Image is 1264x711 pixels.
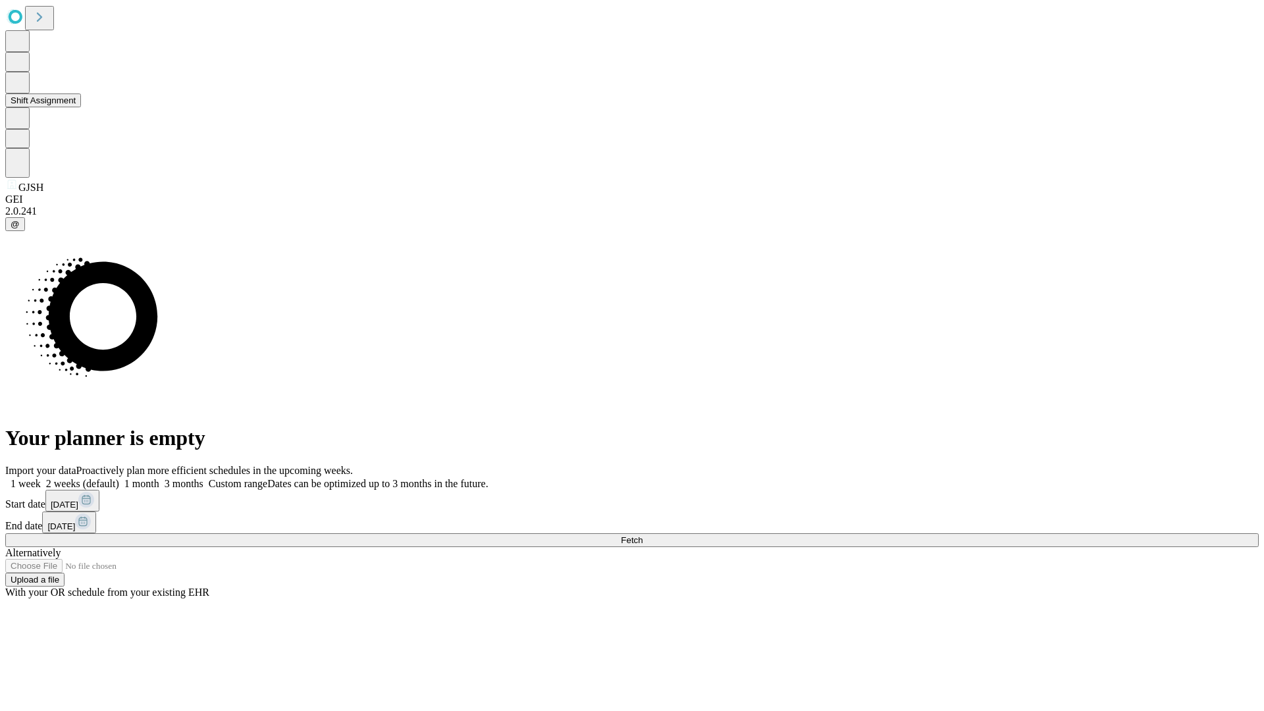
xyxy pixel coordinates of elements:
[5,217,25,231] button: @
[5,587,209,598] span: With your OR schedule from your existing EHR
[267,478,488,489] span: Dates can be optimized up to 3 months in the future.
[11,219,20,229] span: @
[18,182,43,193] span: GJSH
[45,490,99,512] button: [DATE]
[209,478,267,489] span: Custom range
[11,478,41,489] span: 1 week
[5,465,76,476] span: Import your data
[51,500,78,510] span: [DATE]
[5,533,1259,547] button: Fetch
[47,521,75,531] span: [DATE]
[165,478,203,489] span: 3 months
[46,478,119,489] span: 2 weeks (default)
[5,93,81,107] button: Shift Assignment
[5,426,1259,450] h1: Your planner is empty
[5,547,61,558] span: Alternatively
[5,205,1259,217] div: 2.0.241
[42,512,96,533] button: [DATE]
[5,512,1259,533] div: End date
[124,478,159,489] span: 1 month
[5,194,1259,205] div: GEI
[621,535,643,545] span: Fetch
[5,573,65,587] button: Upload a file
[5,490,1259,512] div: Start date
[76,465,353,476] span: Proactively plan more efficient schedules in the upcoming weeks.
